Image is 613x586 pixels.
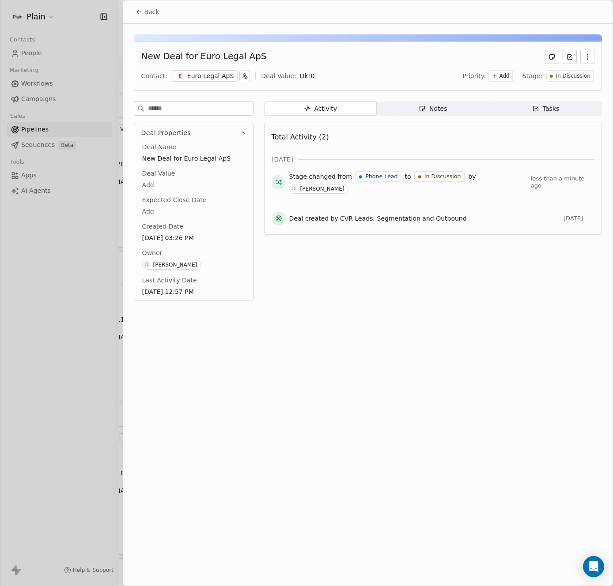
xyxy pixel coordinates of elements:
span: [DATE] 12:57 PM [142,287,245,296]
span: In Discussion [424,173,461,180]
span: Back [144,8,159,16]
button: Deal Properties [134,123,253,143]
span: Dkr 0 [300,72,315,79]
span: In Discussion [556,72,590,80]
span: [DATE] [564,215,594,222]
span: Deal Properties [141,128,191,137]
div: D [145,261,149,268]
span: less than a minute ago [531,175,594,189]
div: New Deal for Euro Legal ApS [141,50,267,64]
span: Owner [140,248,164,257]
span: Last Activity Date [140,276,199,285]
span: Expected Close Date [140,195,208,204]
div: Tasks [532,104,560,113]
span: Total Activity (2) [272,133,329,141]
span: Phone Lead [365,173,397,180]
span: Deal Value [140,169,177,178]
span: Priority: [462,71,486,80]
span: Created Date [140,222,185,231]
span: Add [499,72,509,80]
span: New Deal for Euro Legal ApS [142,154,245,163]
span: [DATE] [272,155,293,164]
div: D [292,185,296,192]
span: Deal Name [140,143,178,151]
div: Contact: [141,71,167,80]
div: Notes [419,104,447,113]
span: by [468,172,476,181]
span: E [176,72,184,80]
span: Add [142,207,245,216]
div: Open Intercom Messenger [583,556,604,577]
div: Euro Legal ApS [187,71,234,80]
span: to [405,172,411,181]
button: Back [130,4,165,20]
div: Deal Value: [261,71,296,80]
span: Deal created by [289,214,338,223]
span: Stage changed from [289,172,352,181]
div: [PERSON_NAME] [153,262,197,268]
div: [PERSON_NAME] [300,186,344,192]
span: [DATE] 03:26 PM [142,233,245,242]
span: CVR Leads: Segmentation and Outbound [340,214,467,223]
span: Add [142,180,245,189]
div: Deal Properties [134,143,253,301]
span: Stage: [522,71,542,80]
